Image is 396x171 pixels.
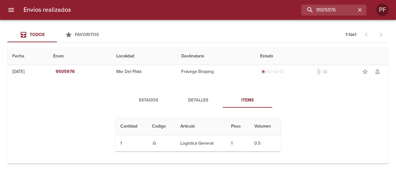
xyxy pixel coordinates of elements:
button: Agregar a favoritos [359,65,371,78]
td: 1 [115,135,147,151]
button: 9505976 [53,66,77,78]
span: No tiene pedido asociado [322,69,328,75]
th: Peso [226,118,249,135]
em: 9505976 [56,68,75,76]
td: 0.5 [249,135,281,151]
th: Fecha [7,47,48,65]
th: Destinatario [176,47,255,65]
div: Tabs detalle de guia [124,93,272,108]
div: Abrir información de usuario [376,4,389,16]
input: buscar [301,5,356,16]
td: Fravega Shoping [176,61,255,83]
button: Activar notificaciones [371,65,384,78]
span: Items [226,97,269,104]
div: Generado [260,69,285,75]
span: radio_button_unchecked [268,70,271,74]
th: Cantidad [115,118,147,135]
div: Tabs Envios [7,27,106,42]
th: Localidad [111,47,176,65]
span: Todos [30,32,45,37]
th: Estado [255,47,389,65]
h6: Envios realizados [24,5,71,15]
table: Tabla de Items [115,118,281,151]
span: Pagina anterior [359,31,374,38]
span: radio_button_unchecked [280,70,284,74]
p: 1 - 1 de 1 [346,32,356,38]
span: Pagina siguiente [374,27,389,42]
th: Codigo [147,118,175,135]
span: Detalles [177,97,219,104]
td: 1 [226,135,249,151]
div: [DATE] [12,69,24,74]
span: radio_button_unchecked [274,70,278,74]
span: Estados [127,97,170,104]
td: .G [147,135,175,151]
div: PF [376,4,389,16]
td: Logistica General [175,135,226,151]
span: radio_button_checked [261,70,265,74]
table: Tabla de envíos del cliente [7,43,389,164]
span: No tiene documentos adjuntos [316,69,322,75]
span: star_border [362,69,368,75]
th: Articulo [175,118,226,135]
span: Favoritos [75,32,99,37]
button: menu [4,2,19,17]
th: Envio [48,47,111,65]
th: Volumen [249,118,281,135]
span: notifications_none [374,69,381,75]
td: Mar Del Plata [111,61,176,83]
